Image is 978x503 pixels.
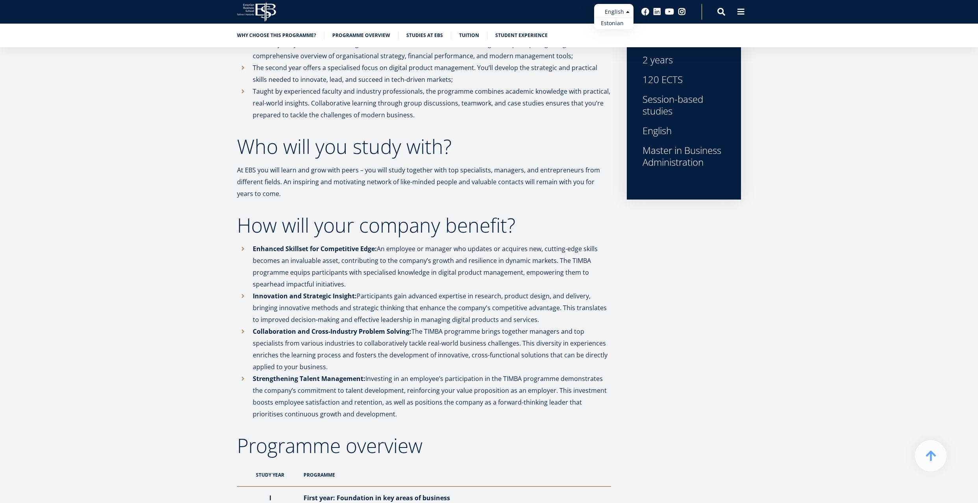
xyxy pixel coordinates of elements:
[237,463,300,486] th: Study year
[643,125,725,137] div: English
[332,31,390,39] a: Programme overview
[253,374,365,383] strong: Strengthening Talent Management:
[237,215,611,235] h2: How will your company benefit?
[237,373,611,420] li: Investing in an employee’s participation in the TIMBA programme demonstrates the company’s commit...
[594,18,633,29] a: Estonian
[237,290,611,325] li: Participants gain advanced expertise in research, product design, and delivery, bringing innovati...
[237,243,611,290] li: An employee or manager who updates or acquires new, cutting-edge skills becomes an invaluable ass...
[495,31,548,39] a: Student experience
[641,8,649,16] a: Facebook
[237,325,611,373] li: The TIMBA programme brings together managers and top specialists from various industries to colla...
[9,130,76,137] span: Technology Innovation MBA
[300,463,564,486] th: Programme
[237,436,611,455] h2: Programme overview
[2,120,7,125] input: Two-year MBA
[678,8,686,16] a: Instagram
[253,244,377,253] strong: Enhanced Skillset for Competitive Edge:
[237,31,316,39] a: Why choose this programme?
[9,120,43,127] span: Two-year MBA
[643,144,725,168] div: Master in Business Administration
[253,327,411,336] strong: Collaboration and Cross-Industry Problem Solving:
[237,137,611,156] h2: Who will you study with?
[2,110,7,115] input: One-year MBA (in Estonian)
[459,31,479,39] a: Tuition
[643,54,725,66] div: 2 years
[665,8,674,16] a: Youtube
[187,0,212,7] span: Last Name
[406,31,443,39] a: Studies at EBS
[643,93,725,117] div: Session-based studies
[253,85,611,121] p: Taught by experienced faculty and industry professionals, the programme combines academic knowled...
[9,109,73,117] span: One-year MBA (in Estonian)
[253,62,611,85] p: The second year offers a specialised focus on digital product management. You’ll develop the stra...
[653,8,661,16] a: Linkedin
[2,130,7,135] input: Technology Innovation MBA
[237,164,611,200] p: At EBS you will learn and grow with peers – you will study together with top specialists, manager...
[643,74,725,85] div: 120 ECTS
[253,292,357,300] strong: Innovation and Strategic Insight:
